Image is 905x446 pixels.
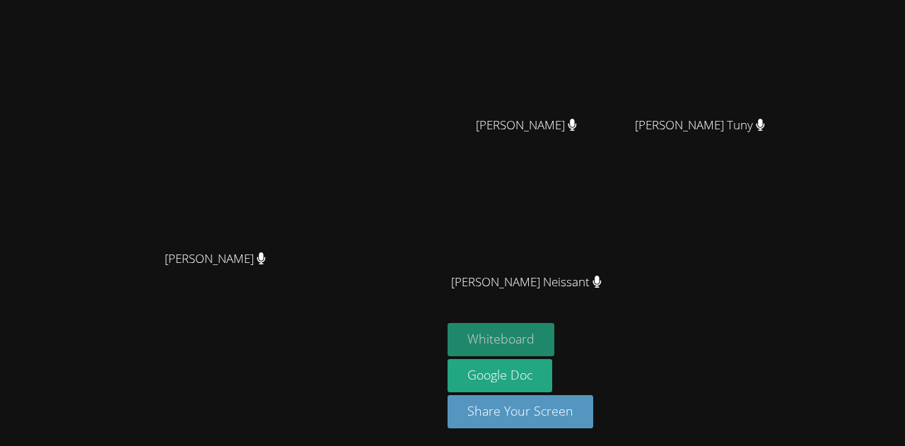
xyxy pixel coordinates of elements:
span: [PERSON_NAME] [476,115,577,136]
button: Whiteboard [448,323,554,356]
button: Share Your Screen [448,395,593,428]
span: [PERSON_NAME] Tuny [635,115,765,136]
a: Google Doc [448,359,552,392]
span: [PERSON_NAME] [165,249,266,269]
span: [PERSON_NAME] Neissant [451,272,602,293]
